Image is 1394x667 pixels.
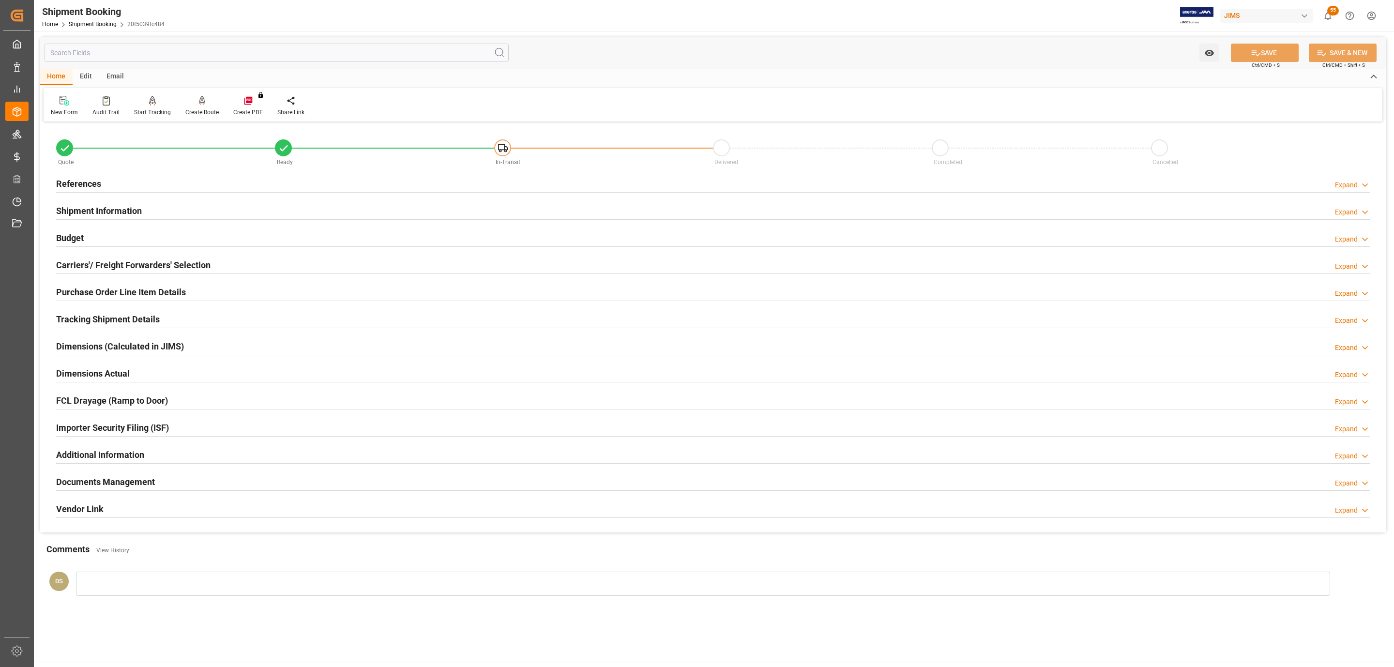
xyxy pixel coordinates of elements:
div: Expand [1335,397,1358,407]
div: Expand [1335,180,1358,190]
div: Expand [1335,207,1358,217]
h2: Dimensions (Calculated in JIMS) [56,340,184,353]
div: Home [40,69,73,85]
div: Shipment Booking [42,4,165,19]
span: Completed [934,159,962,166]
h2: Carriers'/ Freight Forwarders' Selection [56,258,211,272]
button: SAVE [1231,44,1299,62]
span: Quote [58,159,74,166]
button: show 55 new notifications [1317,5,1339,27]
h2: Documents Management [56,475,155,488]
div: Expand [1335,370,1358,380]
button: SAVE & NEW [1309,44,1377,62]
h2: Shipment Information [56,204,142,217]
div: Create Route [185,108,219,117]
div: Expand [1335,316,1358,326]
button: JIMS [1220,6,1317,25]
button: Help Center [1339,5,1361,27]
div: Expand [1335,424,1358,434]
div: Expand [1335,288,1358,299]
div: Expand [1335,505,1358,515]
div: Expand [1335,451,1358,461]
h2: Budget [56,231,84,244]
span: Delivered [714,159,738,166]
a: Shipment Booking [69,21,117,28]
div: Expand [1335,343,1358,353]
input: Search Fields [45,44,509,62]
h2: Importer Security Filing (ISF) [56,421,169,434]
span: Ready [277,159,293,166]
div: Expand [1335,478,1358,488]
div: Edit [73,69,99,85]
span: In-Transit [496,159,520,166]
div: Share Link [277,108,304,117]
span: Cancelled [1152,159,1178,166]
h2: FCL Drayage (Ramp to Door) [56,394,168,407]
div: Email [99,69,131,85]
div: Expand [1335,234,1358,244]
div: JIMS [1220,9,1313,23]
a: View History [96,547,129,554]
h2: Tracking Shipment Details [56,313,160,326]
span: 55 [1327,6,1339,15]
div: Audit Trail [92,108,120,117]
h2: Comments [46,543,90,556]
button: open menu [1199,44,1219,62]
h2: References [56,177,101,190]
span: DS [55,577,63,585]
h2: Purchase Order Line Item Details [56,286,186,299]
div: New Form [51,108,78,117]
h2: Additional Information [56,448,144,461]
h2: Dimensions Actual [56,367,130,380]
img: Exertis%20JAM%20-%20Email%20Logo.jpg_1722504956.jpg [1180,7,1213,24]
span: Ctrl/CMD + Shift + S [1322,61,1365,69]
a: Home [42,21,58,28]
div: Expand [1335,261,1358,272]
h2: Vendor Link [56,502,104,515]
div: Start Tracking [134,108,171,117]
span: Ctrl/CMD + S [1252,61,1280,69]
